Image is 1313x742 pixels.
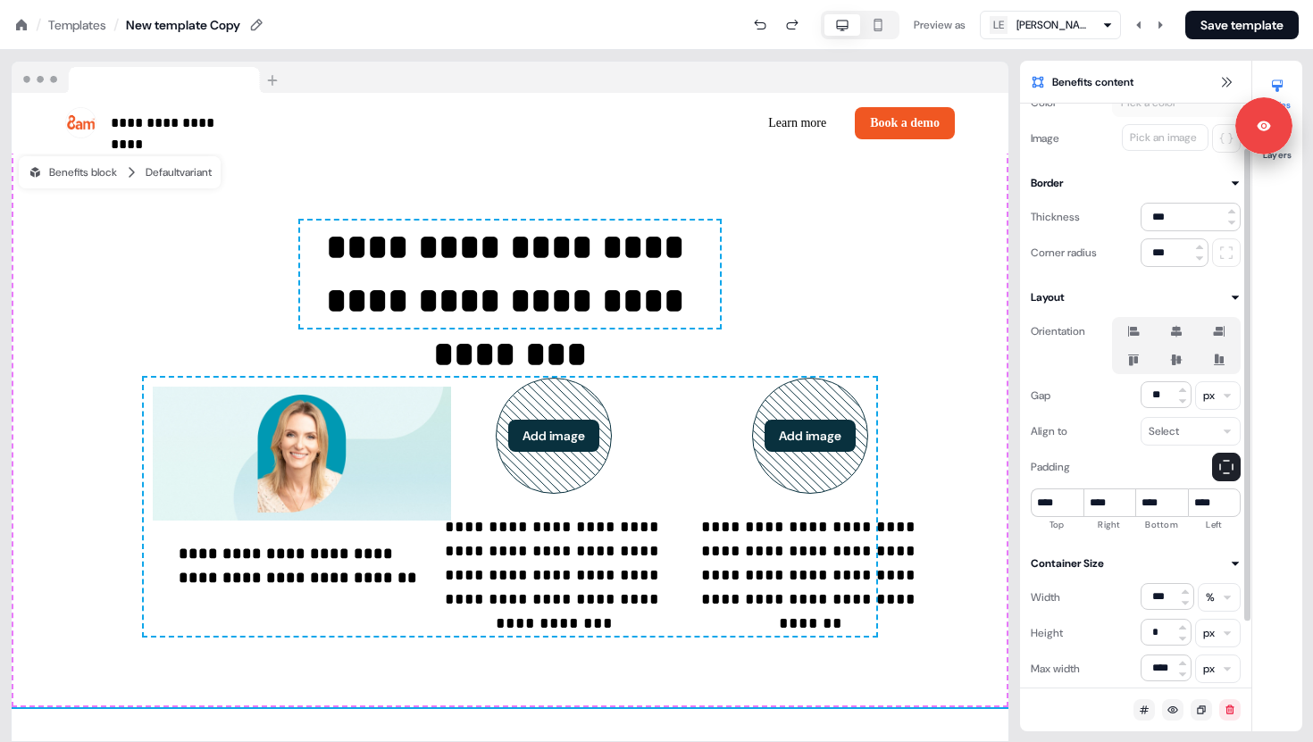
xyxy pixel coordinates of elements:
img: Browser topbar [12,62,286,94]
a: Templates [48,16,106,34]
div: Gap [1031,381,1050,410]
div: New template Copy [126,16,240,34]
button: Book a demo [855,107,955,139]
div: Layout [1031,288,1065,306]
button: Layout [1031,288,1241,306]
div: Thickness [1031,203,1080,231]
div: px [1203,387,1215,404]
button: Add image [508,420,599,452]
button: Container Size [1031,554,1241,572]
div: Align to [1031,417,1067,446]
label: Top [1050,517,1065,533]
div: / [36,15,41,35]
label: Right [1098,517,1120,533]
div: [PERSON_NAME] [1016,16,1088,34]
div: Height [1031,619,1063,647]
label: Bottom [1145,517,1178,533]
button: Border [1031,174,1241,192]
div: Select [1149,422,1179,440]
button: Styles [1252,71,1302,111]
div: Container Size [1031,554,1104,572]
div: / [113,15,119,35]
button: Learn more [754,107,840,139]
div: Max width [1031,654,1080,683]
div: Image [1031,124,1059,153]
button: Add image [765,420,856,452]
div: Orientation [1031,317,1085,346]
div: Border [1031,174,1063,192]
button: Pick an image [1122,124,1208,151]
div: Preview as [914,16,966,34]
div: Learn moreBook a demo [517,107,955,139]
span: Benefits content [1052,73,1133,91]
div: LE [993,16,1004,34]
div: Pick an image [1126,129,1200,146]
div: Width [1031,583,1060,612]
button: Save template [1185,11,1299,39]
div: Benefits block [28,163,117,181]
label: Left [1206,517,1222,533]
div: Add image [496,378,612,494]
div: px [1203,624,1215,642]
div: % [1206,588,1215,606]
div: Padding [1031,453,1070,481]
button: LE[PERSON_NAME] [980,11,1121,39]
div: Default variant [146,163,212,181]
div: Add image [752,378,868,494]
div: Corner radius [1031,238,1097,267]
div: px [1203,660,1215,678]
